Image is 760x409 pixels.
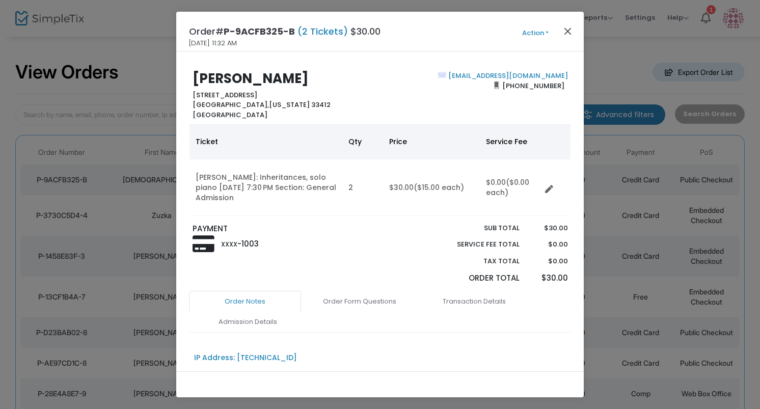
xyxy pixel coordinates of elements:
[414,182,464,193] span: ($15.00 each)
[189,38,237,48] span: [DATE] 11:32 AM
[561,24,575,38] button: Close
[221,240,237,249] span: XXXX
[194,352,297,363] div: IP Address: [TECHNICAL_ID]
[383,124,480,159] th: Price
[505,28,566,39] button: Action
[433,256,520,266] p: Tax Total
[193,100,269,110] span: [GEOGRAPHIC_DATA],
[446,71,568,80] a: [EMAIL_ADDRESS][DOMAIN_NAME]
[486,177,529,198] span: ($0.00 each)
[224,25,295,38] span: P-9ACFB325-B
[418,291,530,312] a: Transaction Details
[342,159,383,216] td: 2
[529,223,567,233] p: $30.00
[480,159,541,216] td: $0.00
[499,77,568,94] span: [PHONE_NUMBER]
[194,371,466,381] div: PS21 Center for Contemporary Performance T&C accepted via checkbox
[189,24,381,38] h4: Order# $30.00
[433,272,520,284] p: Order Total
[383,159,480,216] td: $30.00
[480,124,541,159] th: Service Fee
[193,223,375,235] p: PAYMENT
[433,239,520,250] p: Service Fee Total
[193,69,309,88] b: [PERSON_NAME]
[295,25,350,38] span: (2 Tickets)
[189,159,342,216] td: [PERSON_NAME]: Inheritances, solo piano [DATE] 7:30 PM Section: General Admission
[529,272,567,284] p: $30.00
[342,124,383,159] th: Qty
[529,256,567,266] p: $0.00
[193,90,331,120] b: [STREET_ADDRESS] [US_STATE] 33412 [GEOGRAPHIC_DATA]
[189,124,571,216] div: Data table
[304,291,416,312] a: Order Form Questions
[189,291,301,312] a: Order Notes
[237,238,259,249] span: -1003
[529,239,567,250] p: $0.00
[189,124,342,159] th: Ticket
[192,311,304,333] a: Admission Details
[433,223,520,233] p: Sub total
